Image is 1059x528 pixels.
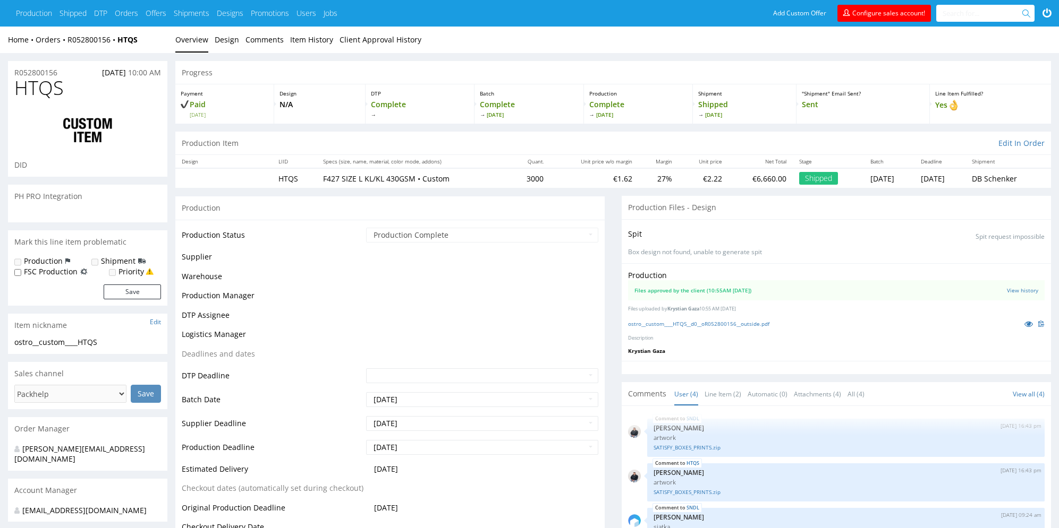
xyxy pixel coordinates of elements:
a: Edit [150,317,161,326]
p: Description [628,335,1045,342]
img: icon-production-flag.svg [65,256,70,266]
span: HTQS [14,77,64,99]
p: Complete [589,99,687,118]
p: F427 SIZE L KL/KL 430GSM • Custom [323,174,502,184]
th: Margin [639,155,679,168]
a: SATISFY_BOXES_PRINTS.zip [654,488,1038,496]
p: [PERSON_NAME] [654,469,1038,477]
a: Orders [115,8,138,19]
div: Account Manager [8,479,167,502]
img: yellow_warning_triangle.png [146,267,154,275]
img: icon-fsc-production-flag.svg [80,266,88,277]
p: N/A [279,99,359,110]
td: Warehouse [182,270,363,290]
a: Configure sales account! [837,5,931,22]
td: 3000 [509,168,549,188]
p: Complete [371,99,469,118]
th: Specs (size, name, material, color mode, addons) [317,155,509,168]
div: [PERSON_NAME][EMAIL_ADDRESS][DOMAIN_NAME] [14,444,153,464]
div: Order Manager [8,417,167,440]
a: Home [8,34,36,45]
th: Batch [864,155,914,168]
p: Production Item [182,138,239,149]
td: Checkout dates (automatically set during checkout) [182,482,363,501]
td: DB Schenker [965,168,1051,188]
p: [DATE] 16:43 pm [1001,422,1041,430]
p: [DATE] 09:24 am [1001,511,1041,519]
div: Mark this line item problematic [8,230,167,254]
a: Add Custom Offer [767,5,832,22]
label: Production [24,256,63,266]
div: PH PRO Integration [8,185,167,208]
p: Box design not found, unable to generate spit [628,248,1045,257]
a: SNDL [687,504,699,512]
div: ostro__custom____HTQS [14,337,161,348]
a: Production [16,8,52,19]
th: Unit price w/o margin [550,155,639,168]
div: [EMAIL_ADDRESS][DOMAIN_NAME] [14,505,153,516]
a: Design [215,27,239,53]
span: Krystian Gaza [667,305,699,312]
td: Supplier [182,250,363,270]
img: icon-shipping-flag.svg [138,256,146,266]
img: clipboard.svg [1038,321,1045,327]
a: Shipped [60,8,87,19]
span: [DATE] [589,111,687,118]
th: LIID [272,155,317,168]
div: Files approved by the client (10:55AM [DATE]) [634,287,751,294]
a: View all (4) [1013,389,1045,399]
th: Deadline [914,155,965,168]
td: Estimated Delivery [182,463,363,482]
td: DTP Assignee [182,309,363,328]
span: Comments [628,388,666,399]
th: Unit price [679,155,728,168]
span: [DATE] [102,67,126,77]
p: Shipment [698,90,791,97]
span: 10:00 AM [128,67,161,77]
th: Design [175,155,272,168]
a: Edit In Order [998,138,1045,149]
a: SATISFY_BOXES_PRINTS.zip [654,444,1038,452]
a: HTQS [687,459,699,468]
p: Paid [181,99,268,118]
th: Shipment [965,155,1051,168]
p: [PERSON_NAME] [654,424,1038,432]
td: Original Production Deadline [182,501,363,521]
td: Supplier Deadline [182,415,363,439]
div: Production Files - Design [622,196,1051,219]
a: Attachments (4) [794,383,841,405]
img: ico-item-custom-a8f9c3db6a5631ce2f509e228e8b95abde266dc4376634de7b166047de09ff05.png [45,109,130,152]
a: R052800156 [14,67,57,78]
td: Logistics Manager [182,328,363,348]
img: regular_mini_magick20250217-67-ufcnb1.jpg [628,470,641,482]
a: HTQS [117,34,138,45]
a: Jobs [324,8,337,19]
div: Item nickname [8,314,167,337]
p: Design [279,90,359,97]
p: Complete [480,99,578,118]
a: SNDL [687,414,699,423]
span: Configure sales account! [852,8,925,18]
td: €2.22 [679,168,728,188]
th: Quant. [509,155,549,168]
img: share_image_120x120.png [628,514,641,527]
a: Designs [217,8,243,19]
button: Save [104,284,161,299]
label: Shipment [101,256,135,266]
span: Krystian Gaza [628,347,665,354]
p: [PERSON_NAME] [654,513,1038,521]
td: DTP Deadline [182,367,363,391]
a: Overview [175,27,208,53]
td: [DATE] [914,168,965,188]
p: Files uploaded by 10:55 AM [DATE] [628,306,1045,313]
span: [DATE] [190,111,268,118]
span: [DATE] [698,111,791,118]
a: Promotions [251,8,289,19]
a: Automatic (0) [748,383,787,405]
div: Progress [175,61,1051,84]
input: Save [131,385,161,403]
p: Line Item Fulfilled? [935,90,1046,97]
p: Production [589,90,687,97]
a: Orders [36,34,67,45]
a: All (4) [848,383,865,405]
